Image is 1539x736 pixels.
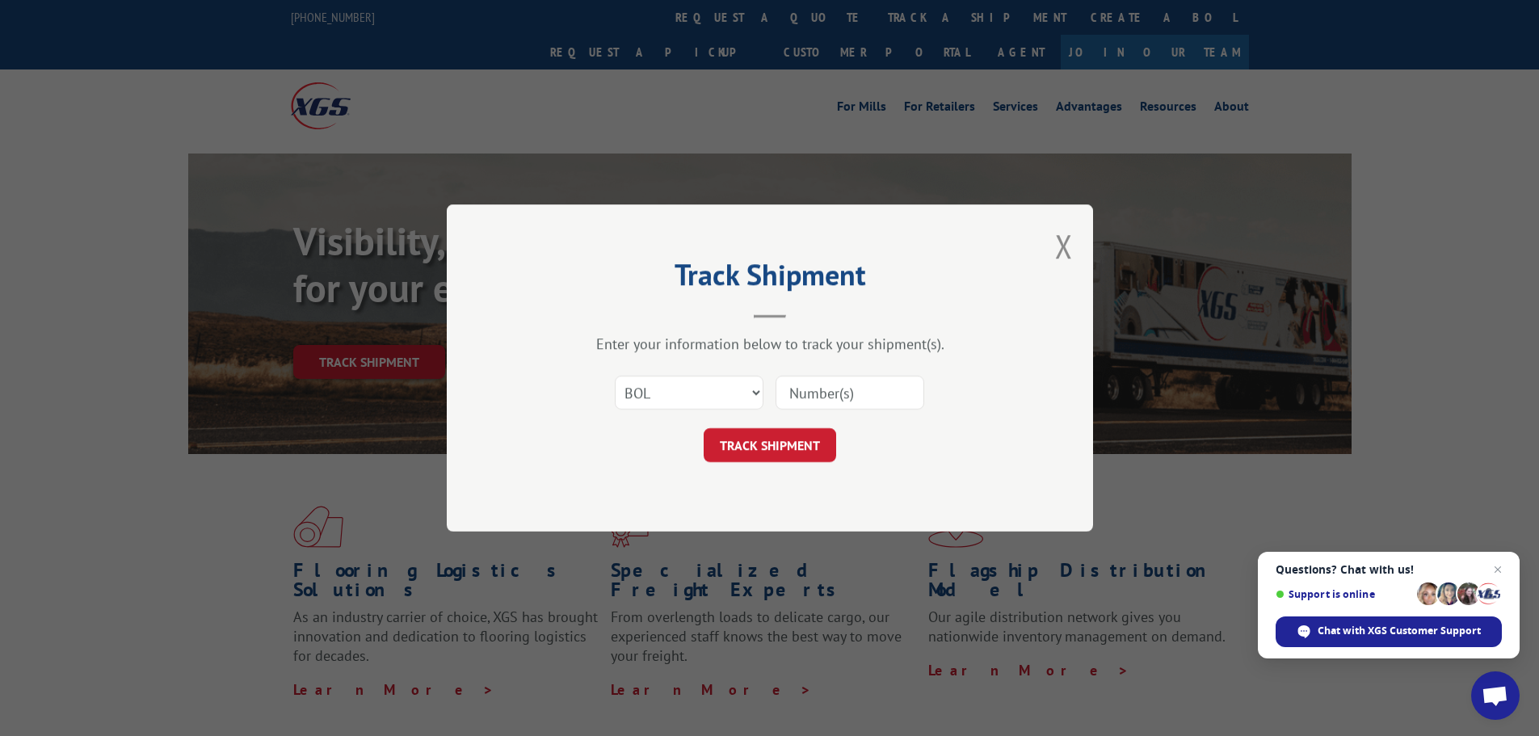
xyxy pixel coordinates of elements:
button: TRACK SHIPMENT [704,428,836,462]
span: Chat with XGS Customer Support [1318,624,1481,638]
h2: Track Shipment [528,263,1012,294]
div: Chat with XGS Customer Support [1276,616,1502,647]
div: Enter your information below to track your shipment(s). [528,334,1012,353]
span: Questions? Chat with us! [1276,563,1502,576]
span: Support is online [1276,588,1411,600]
div: Open chat [1471,671,1520,720]
span: Close chat [1488,560,1507,579]
button: Close modal [1055,225,1073,267]
input: Number(s) [776,376,924,410]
